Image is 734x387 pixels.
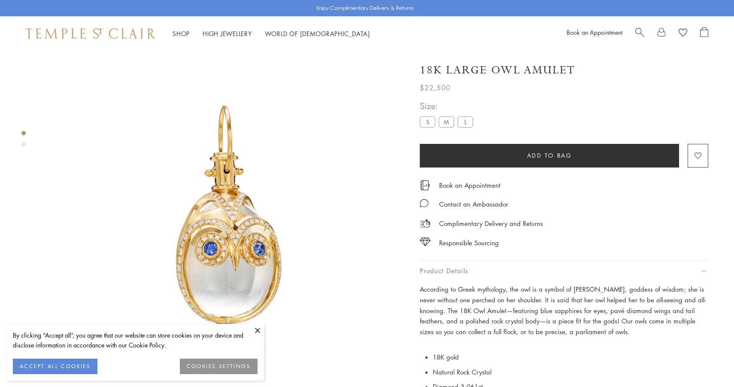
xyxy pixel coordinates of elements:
[700,27,708,40] a: Open Shopping Bag
[420,82,451,93] span: $22,500
[316,4,414,12] p: Enjoy Complimentary Delivery & Returns
[180,359,258,374] button: COOKIES SETTINGS
[173,28,370,39] nav: Main navigation
[420,144,679,168] button: Add to bag
[173,29,190,38] a: ShopShop
[265,29,370,38] a: World of [DEMOGRAPHIC_DATA]World of [DEMOGRAPHIC_DATA]
[679,27,687,40] a: View Wishlist
[420,284,708,337] p: According to Greek mythology, the owl is a symbol of [PERSON_NAME], goddess of wisdom; she is nev...
[420,261,708,280] button: Product Details
[439,199,508,210] div: Contact an Ambassador
[567,28,622,37] a: Book an Appointment
[203,29,252,38] a: High JewelleryHigh Jewellery
[635,27,644,40] a: Search
[420,63,575,78] h1: 18K Large Owl Amulet
[439,218,543,229] p: Complimentary Delivery and Returns
[420,180,430,190] img: icon_appointment.svg
[439,180,500,190] a: Book an Appointment
[420,99,476,113] span: Size:
[420,116,435,127] label: S
[527,151,572,160] span: Add to bag
[439,116,454,127] label: M
[420,218,431,229] img: icon_delivery.svg
[420,238,431,246] img: icon_sourcing.svg
[21,129,26,153] div: Product gallery navigation
[691,347,725,378] iframe: Gorgias live chat messenger
[458,116,473,127] label: L
[439,238,499,248] div: Responsible Sourcing
[420,199,428,207] img: MessageIcon-01_2.svg
[433,350,708,365] li: 18K gold
[13,330,258,350] div: By clicking “Accept all”, you agree that our website can store cookies on your device and disclos...
[26,28,155,39] img: Temple St. Clair
[13,359,97,374] button: ACCEPT ALL COOKIES
[433,365,708,380] li: Natural Rock Crystal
